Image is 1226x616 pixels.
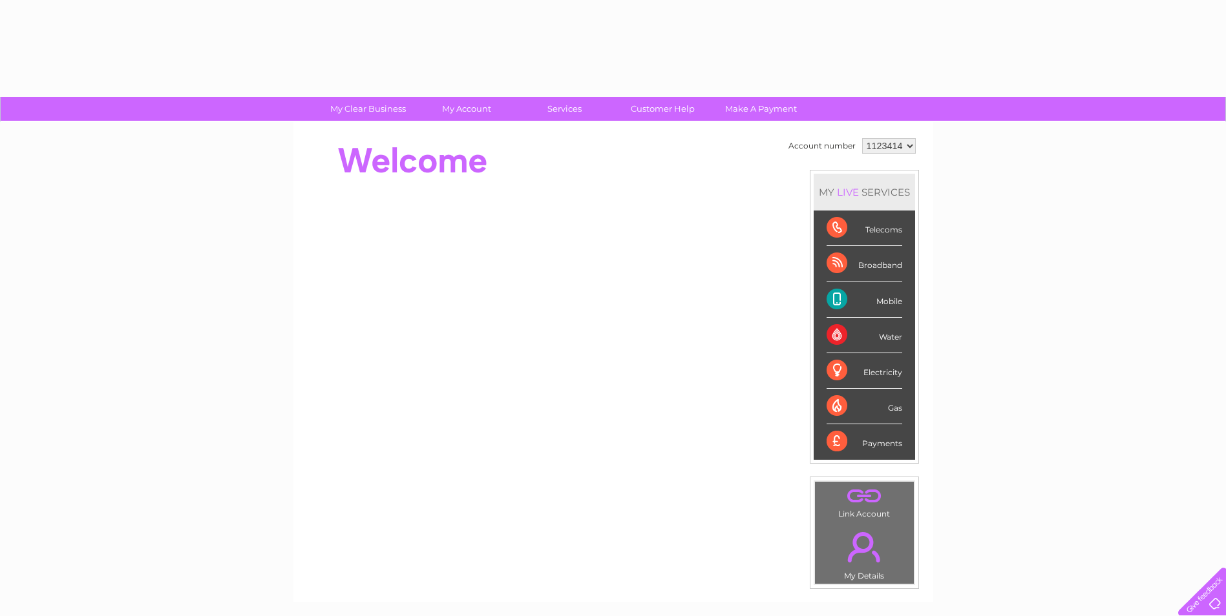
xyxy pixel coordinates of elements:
td: Account number [785,135,859,157]
td: My Details [814,521,914,584]
div: Telecoms [827,210,902,246]
a: Customer Help [609,97,716,121]
div: LIVE [834,186,861,198]
div: Broadband [827,246,902,282]
div: Electricity [827,353,902,389]
a: My Clear Business [315,97,421,121]
a: My Account [413,97,520,121]
div: Water [827,318,902,353]
div: MY SERVICES [814,174,915,210]
a: . [818,524,911,570]
a: Make A Payment [708,97,814,121]
td: Link Account [814,481,914,522]
div: Mobile [827,282,902,318]
a: Services [511,97,618,121]
a: . [818,485,911,508]
div: Payments [827,424,902,459]
div: Gas [827,389,902,424]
